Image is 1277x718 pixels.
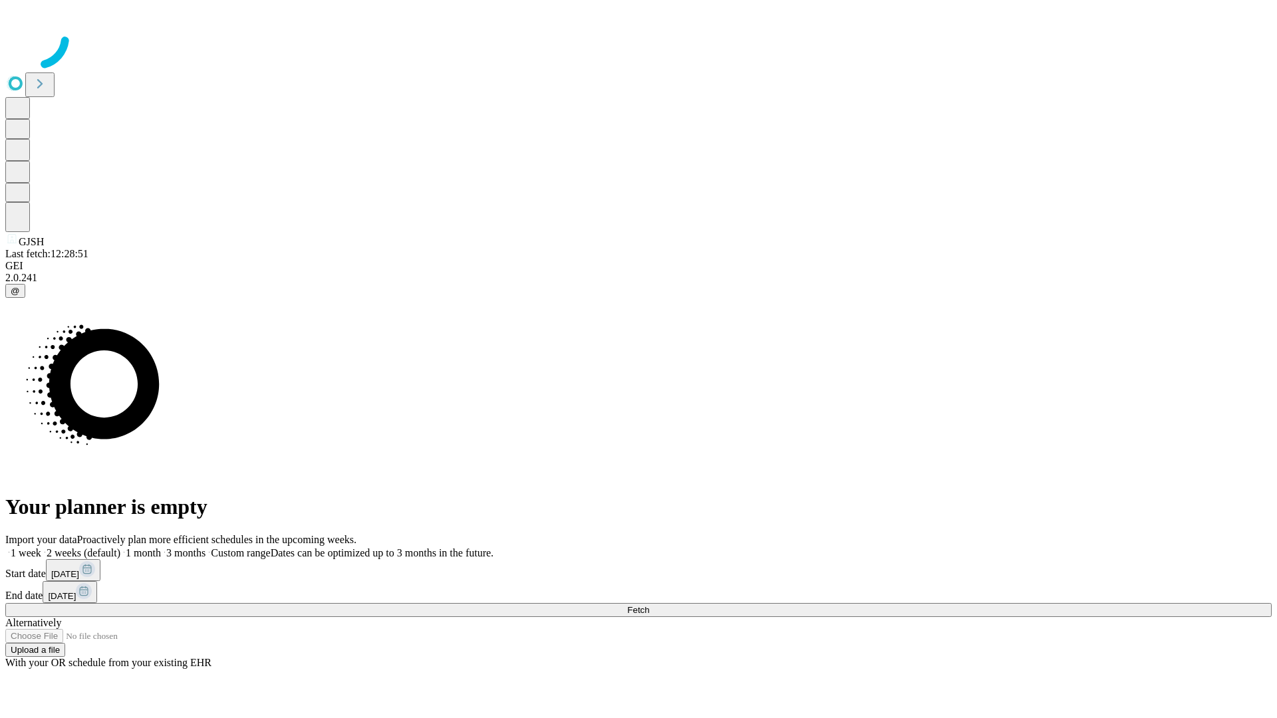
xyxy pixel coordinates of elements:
[627,605,649,615] span: Fetch
[5,657,212,668] span: With your OR schedule from your existing EHR
[5,248,88,259] span: Last fetch: 12:28:51
[5,495,1272,519] h1: Your planner is empty
[11,547,41,558] span: 1 week
[46,559,100,581] button: [DATE]
[126,547,161,558] span: 1 month
[5,617,61,628] span: Alternatively
[47,547,120,558] span: 2 weeks (default)
[5,284,25,298] button: @
[11,286,20,296] span: @
[5,581,1272,603] div: End date
[43,581,97,603] button: [DATE]
[77,534,356,545] span: Proactively plan more efficient schedules in the upcoming weeks.
[211,547,270,558] span: Custom range
[51,569,79,579] span: [DATE]
[5,260,1272,272] div: GEI
[48,591,76,601] span: [DATE]
[166,547,206,558] span: 3 months
[5,534,77,545] span: Import your data
[5,559,1272,581] div: Start date
[19,236,44,247] span: GJSH
[5,272,1272,284] div: 2.0.241
[5,643,65,657] button: Upload a file
[271,547,494,558] span: Dates can be optimized up to 3 months in the future.
[5,603,1272,617] button: Fetch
